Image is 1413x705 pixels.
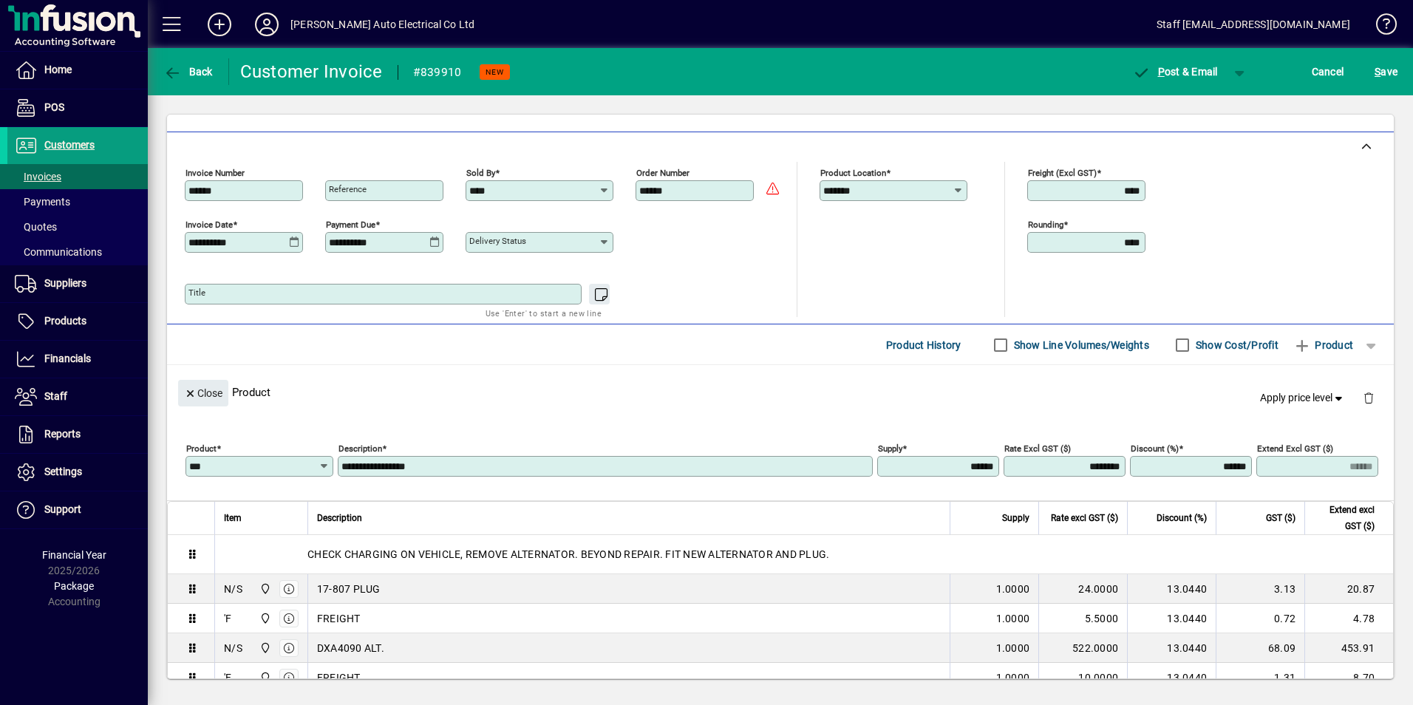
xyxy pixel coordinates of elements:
span: Rate excl GST ($) [1051,510,1118,526]
td: 0.72 [1216,604,1304,633]
span: 1.0000 [996,670,1030,685]
span: Supply [1002,510,1029,526]
td: 68.09 [1216,633,1304,663]
div: #839910 [413,61,462,84]
span: Central [256,640,273,656]
a: Communications [7,239,148,265]
a: Financials [7,341,148,378]
button: Product History [880,332,967,358]
span: Apply price level [1260,390,1346,406]
mat-label: Discount (%) [1131,443,1179,454]
div: 24.0000 [1048,582,1118,596]
td: 3.13 [1216,574,1304,604]
td: 13.0440 [1127,633,1216,663]
span: DXA4090 ALT. [317,641,384,655]
td: 453.91 [1304,633,1393,663]
mat-label: Rate excl GST ($) [1004,443,1071,454]
span: FREIGHT [317,670,361,685]
div: N/S [224,582,242,596]
label: Show Cost/Profit [1193,338,1278,352]
button: Profile [243,11,290,38]
td: 8.70 [1304,663,1393,692]
div: Staff [EMAIL_ADDRESS][DOMAIN_NAME] [1157,13,1350,36]
td: 13.0440 [1127,663,1216,692]
span: Cancel [1312,60,1344,84]
mat-label: Rounding [1028,219,1063,230]
span: Package [54,580,94,592]
div: Customer Invoice [240,60,383,84]
span: Central [256,581,273,597]
span: P [1158,66,1165,78]
span: Home [44,64,72,75]
button: Close [178,380,228,406]
app-page-header-button: Back [148,58,229,85]
mat-label: Sold by [466,168,495,178]
span: 17-807 PLUG [317,582,381,596]
span: Financials [44,352,91,364]
td: 1.31 [1216,663,1304,692]
span: FREIGHT [317,611,361,626]
button: Post & Email [1125,58,1225,85]
button: Delete [1351,380,1386,415]
span: Close [184,381,222,406]
span: ost & Email [1132,66,1218,78]
span: Suppliers [44,277,86,289]
button: Product [1286,332,1361,358]
a: Staff [7,378,148,415]
a: Payments [7,189,148,214]
span: POS [44,101,64,113]
mat-label: Extend excl GST ($) [1257,443,1333,454]
a: Suppliers [7,265,148,302]
a: Knowledge Base [1365,3,1395,51]
span: Support [44,503,81,515]
mat-label: Delivery status [469,236,526,246]
span: Reports [44,428,81,440]
td: 13.0440 [1127,574,1216,604]
button: Add [196,11,243,38]
span: Item [224,510,242,526]
span: Staff [44,390,67,402]
span: GST ($) [1266,510,1295,526]
div: 'F [224,670,232,685]
div: 5.5000 [1048,611,1118,626]
label: Show Line Volumes/Weights [1011,338,1149,352]
a: Reports [7,416,148,453]
div: N/S [224,641,242,655]
div: 'F [224,611,232,626]
span: Financial Year [42,549,106,561]
a: Invoices [7,164,148,189]
app-page-header-button: Delete [1351,391,1386,404]
span: Products [44,315,86,327]
button: Back [160,58,217,85]
mat-label: Product [186,443,217,454]
a: Products [7,303,148,340]
span: Customers [44,139,95,151]
div: [PERSON_NAME] Auto Electrical Co Ltd [290,13,474,36]
span: Central [256,610,273,627]
mat-label: Freight (excl GST) [1028,168,1097,178]
span: Product History [886,333,961,357]
mat-label: Product location [820,168,886,178]
span: Discount (%) [1157,510,1207,526]
mat-label: Supply [878,443,902,454]
td: 13.0440 [1127,604,1216,633]
span: Invoices [15,171,61,183]
mat-hint: Use 'Enter' to start a new line [486,304,602,321]
div: 522.0000 [1048,641,1118,655]
a: Support [7,491,148,528]
div: 10.0000 [1048,670,1118,685]
span: 1.0000 [996,641,1030,655]
td: 20.87 [1304,574,1393,604]
app-page-header-button: Close [174,386,232,399]
mat-label: Payment due [326,219,375,230]
button: Cancel [1308,58,1348,85]
span: Back [163,66,213,78]
a: POS [7,89,148,126]
span: Communications [15,246,102,258]
a: Quotes [7,214,148,239]
span: 1.0000 [996,611,1030,626]
div: Product [167,365,1394,419]
button: Save [1371,58,1401,85]
span: Quotes [15,221,57,233]
span: Description [317,510,362,526]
